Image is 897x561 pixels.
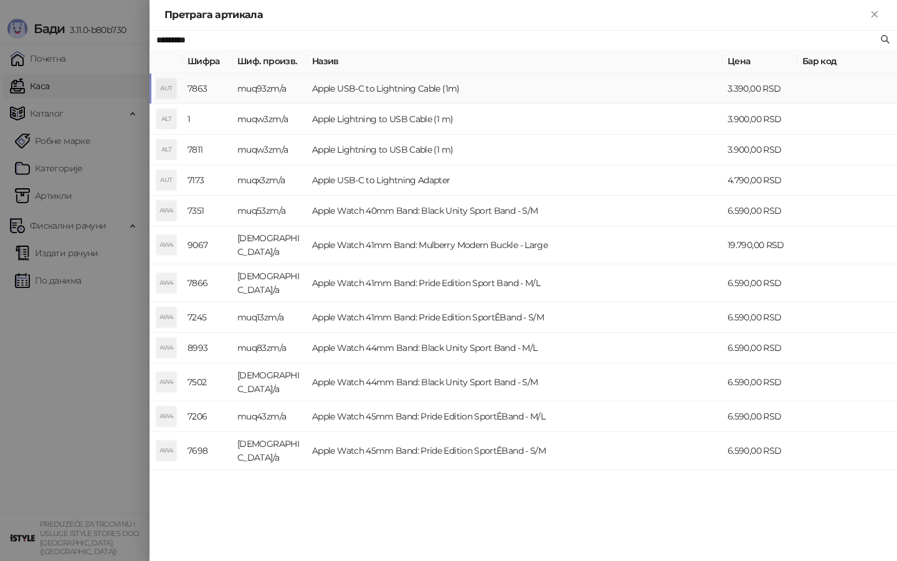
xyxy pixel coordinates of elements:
[156,140,176,160] div: ALT
[183,196,232,226] td: 7351
[867,7,882,22] button: Close
[307,226,723,264] td: Apple Watch 41mm Band: Mulberry Modern Buckle - Large
[183,165,232,196] td: 7173
[156,273,176,293] div: AW4
[183,264,232,302] td: 7866
[156,307,176,327] div: AW4
[307,333,723,363] td: Apple Watch 44mm Band: Black Unity Sport Band - M/L
[307,135,723,165] td: Apple Lightning to USB Cable (1 m)
[723,74,797,104] td: 3.390,00 RSD
[307,432,723,470] td: Apple Watch 45mm Band: Pride Edition SportÊBand - S/M
[156,372,176,392] div: AW4
[156,79,176,98] div: AUT
[723,470,797,508] td: 6.590,00 RSD
[232,363,307,401] td: [DEMOGRAPHIC_DATA]/a
[183,363,232,401] td: 7502
[156,235,176,255] div: AW4
[723,302,797,333] td: 6.590,00 RSD
[183,333,232,363] td: 8993
[307,401,723,432] td: Apple Watch 45mm Band: Pride Edition SportÊBand - M/L
[723,49,797,74] th: Цена
[232,333,307,363] td: muq83zm/a
[797,49,897,74] th: Бар код
[183,432,232,470] td: 7698
[307,104,723,135] td: Apple Lightning to USB Cable (1 m)
[183,302,232,333] td: 7245
[307,196,723,226] td: Apple Watch 40mm Band: Black Unity Sport Band - S/M
[232,74,307,104] td: muq93zm/a
[307,363,723,401] td: Apple Watch 44mm Band: Black Unity Sport Band - S/M
[307,470,723,508] td: Apple Watch 45mm Nike Band: Blue Flame Nike Sport Band - M/L
[183,135,232,165] td: 7811
[232,401,307,432] td: muq43zm/a
[723,401,797,432] td: 6.590,00 RSD
[164,7,867,22] div: Претрага артикала
[232,470,307,508] td: [DEMOGRAPHIC_DATA]/a
[183,104,232,135] td: 1
[723,104,797,135] td: 3.900,00 RSD
[232,49,307,74] th: Шиф. произв.
[232,165,307,196] td: muqx3zm/a
[183,470,232,508] td: 7663
[232,264,307,302] td: [DEMOGRAPHIC_DATA]/a
[307,74,723,104] td: Apple USB-C to Lightning Cable (1m)
[723,196,797,226] td: 6.590,00 RSD
[232,196,307,226] td: muq53zm/a
[723,432,797,470] td: 6.590,00 RSD
[156,170,176,190] div: AUT
[183,401,232,432] td: 7206
[156,441,176,461] div: AW4
[232,226,307,264] td: [DEMOGRAPHIC_DATA]/a
[156,338,176,358] div: AW4
[723,363,797,401] td: 6.590,00 RSD
[156,201,176,221] div: AW4
[723,165,797,196] td: 4.790,00 RSD
[183,49,232,74] th: Шифра
[307,49,723,74] th: Назив
[723,135,797,165] td: 3.900,00 RSD
[232,104,307,135] td: muqw3zm/a
[156,406,176,426] div: AW4
[307,165,723,196] td: Apple USB-C to Lightning Adapter
[156,109,176,129] div: ALT
[307,302,723,333] td: Apple Watch 41mm Band: Pride Edition SportÊBand - S/M
[723,226,797,264] td: 19.790,00 RSD
[723,264,797,302] td: 6.590,00 RSD
[232,135,307,165] td: muqw3zm/a
[232,432,307,470] td: [DEMOGRAPHIC_DATA]/a
[183,74,232,104] td: 7863
[232,302,307,333] td: muq13zm/a
[307,264,723,302] td: Apple Watch 41mm Band: Pride Edition Sport Band - M/L
[723,333,797,363] td: 6.590,00 RSD
[183,226,232,264] td: 9067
